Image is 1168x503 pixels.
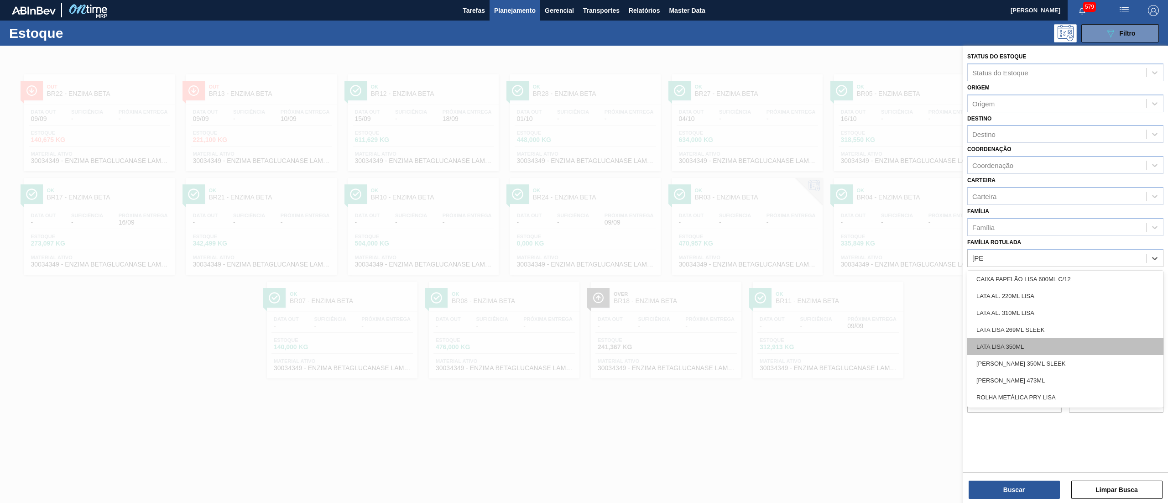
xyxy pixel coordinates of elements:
label: Destino [967,115,991,122]
label: Carteira [967,177,996,183]
button: Notificações [1068,4,1097,17]
div: Origem [972,100,995,107]
label: Família Rotulada [967,239,1021,246]
div: Família [972,223,995,231]
div: Status do Estoque [972,68,1028,76]
span: Gerencial [545,5,574,16]
div: Coordenação [972,162,1013,169]
span: Relatórios [629,5,660,16]
label: Status do Estoque [967,53,1026,60]
label: Origem [967,84,990,91]
h1: Estoque [9,28,151,38]
div: Carteira [972,192,996,200]
img: Logout [1148,5,1159,16]
div: LATA LISA 350ML [967,338,1163,355]
span: Master Data [669,5,705,16]
img: userActions [1119,5,1130,16]
span: Filtro [1120,30,1136,37]
div: [PERSON_NAME] 473ML [967,372,1163,389]
span: Planejamento [494,5,536,16]
div: CAIXA PAPELÃO LISA 600ML C/12 [967,271,1163,288]
div: LATA AL. 310ML LISA [967,304,1163,321]
label: Família [967,208,989,215]
div: [PERSON_NAME] 350ML SLEEK [967,355,1163,372]
span: Transportes [583,5,620,16]
div: LATA LISA 269ML SLEEK [967,321,1163,338]
div: Pogramando: nenhum usuário selecionado [1054,24,1077,42]
label: Material ativo [967,270,1013,277]
span: Tarefas [463,5,485,16]
div: Destino [972,131,996,138]
div: LATA AL. 220ML LISA [967,288,1163,304]
img: TNhmsLtSVTkK8tSr43FrP2fwEKptu5GPRR3wAAAABJRU5ErkJggg== [12,6,56,15]
span: 579 [1083,2,1096,12]
div: ROLHA METÁLICA PRY LISA [967,389,1163,406]
label: Coordenação [967,146,1012,152]
button: Filtro [1081,24,1159,42]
